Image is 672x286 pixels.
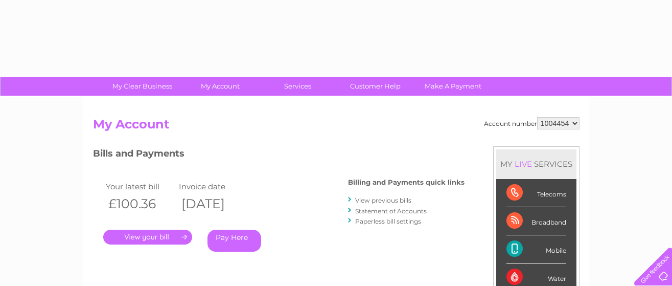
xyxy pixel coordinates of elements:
h4: Billing and Payments quick links [348,179,465,186]
div: Broadband [506,207,566,235]
div: Account number [484,117,580,129]
td: Your latest bill [103,180,177,193]
a: My Clear Business [100,77,184,96]
a: Paperless bill settings [355,217,421,225]
div: MY SERVICES [496,149,576,179]
th: £100.36 [103,193,177,214]
h2: My Account [93,117,580,137]
div: Telecoms [506,179,566,207]
h3: Bills and Payments [93,146,465,164]
a: Statement of Accounts [355,207,427,215]
a: Make A Payment [411,77,495,96]
a: . [103,230,192,245]
a: Services [256,77,340,96]
a: My Account [178,77,262,96]
div: Mobile [506,235,566,263]
a: Customer Help [333,77,418,96]
td: Invoice date [176,180,250,193]
a: View previous bills [355,196,411,204]
div: LIVE [513,159,534,169]
th: [DATE] [176,193,250,214]
a: Pay Here [207,230,261,252]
